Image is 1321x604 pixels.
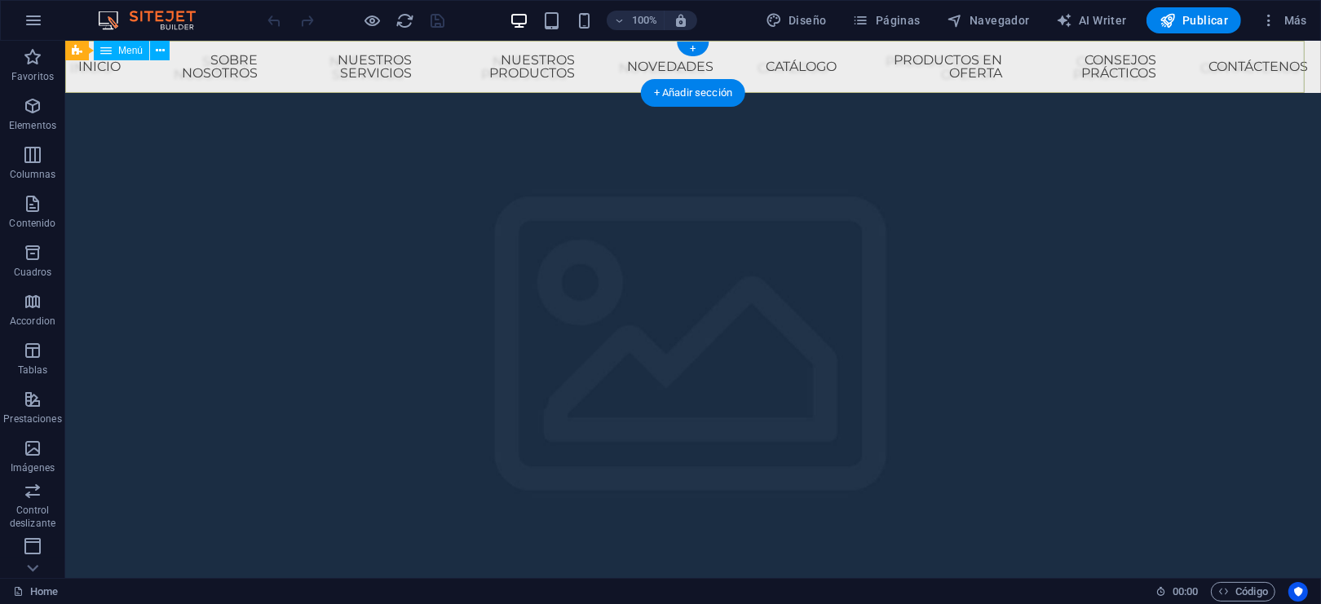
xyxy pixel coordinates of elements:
[631,11,657,30] h6: 100%
[3,412,61,425] p: Prestaciones
[1056,12,1127,29] span: AI Writer
[94,11,216,30] img: Editor Logo
[947,12,1030,29] span: Navegador
[11,461,55,474] p: Imágenes
[759,7,833,33] div: Diseño (Ctrl+Alt+Y)
[363,11,382,30] button: Haz clic para salir del modo de previsualización y seguir editando
[759,7,833,33] button: Diseño
[9,119,56,132] p: Elementos
[1218,582,1268,602] span: Código
[1288,582,1308,602] button: Usercentrics
[846,7,927,33] button: Páginas
[395,11,415,30] button: reload
[1261,12,1307,29] span: Más
[677,42,709,56] div: +
[1049,7,1133,33] button: AI Writer
[10,315,55,328] p: Accordion
[1146,7,1242,33] button: Publicar
[13,582,58,602] a: Haz clic para cancelar la selección y doble clic para abrir páginas
[1254,7,1314,33] button: Más
[607,11,665,30] button: 100%
[674,13,688,28] i: Al redimensionar, ajustar el nivel de zoom automáticamente para ajustarse al dispositivo elegido.
[1155,582,1199,602] h6: Tiempo de la sesión
[940,7,1036,33] button: Navegador
[396,11,415,30] i: Volver a cargar página
[1160,12,1229,29] span: Publicar
[766,12,827,29] span: Diseño
[18,364,48,377] p: Tablas
[1211,582,1275,602] button: Código
[9,217,55,230] p: Contenido
[1173,582,1198,602] span: 00 00
[118,46,143,55] span: Menú
[10,168,56,181] p: Columnas
[1184,585,1186,597] span: :
[853,12,921,29] span: Páginas
[641,79,745,107] div: + Añadir sección
[14,266,52,279] p: Cuadros
[11,70,54,83] p: Favoritos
